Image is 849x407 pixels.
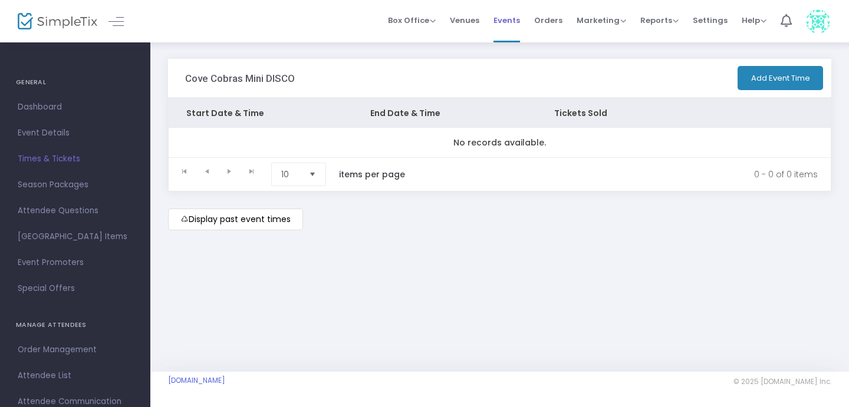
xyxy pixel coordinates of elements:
h4: GENERAL [16,71,134,94]
span: Box Office [388,15,436,26]
span: 10 [281,168,300,180]
label: items per page [339,168,405,180]
h3: Cove Cobras Mini DISCO [185,72,295,84]
span: Attendee Questions [18,203,133,219]
a: [DOMAIN_NAME] [168,376,225,385]
div: Data table [169,98,831,157]
span: Dashboard [18,100,133,115]
span: Events [493,5,520,35]
m-button: Display past event times [168,209,303,230]
td: No records available. [169,128,831,157]
span: Event Details [18,125,133,141]
span: Reports [640,15,679,26]
span: Event Promoters [18,255,133,270]
span: Marketing [577,15,626,26]
span: © 2025 [DOMAIN_NAME] Inc. [733,377,831,386]
span: Order Management [18,342,133,358]
button: Add Event Time [738,66,823,90]
th: Start Date & Time [169,98,353,128]
span: Attendee List [18,368,133,383]
th: End Date & Time [353,98,537,128]
span: [GEOGRAPHIC_DATA] Items [18,229,133,244]
span: Special Offers [18,281,133,296]
span: Season Packages [18,177,133,193]
button: Select [304,163,321,186]
kendo-pager-info: 0 - 0 of 0 items [430,163,818,186]
th: Tickets Sold [537,98,684,128]
span: Times & Tickets [18,151,133,167]
span: Venues [450,5,479,35]
span: Help [742,15,766,26]
span: Orders [534,5,562,35]
h4: MANAGE ATTENDEES [16,313,134,337]
span: Settings [693,5,728,35]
